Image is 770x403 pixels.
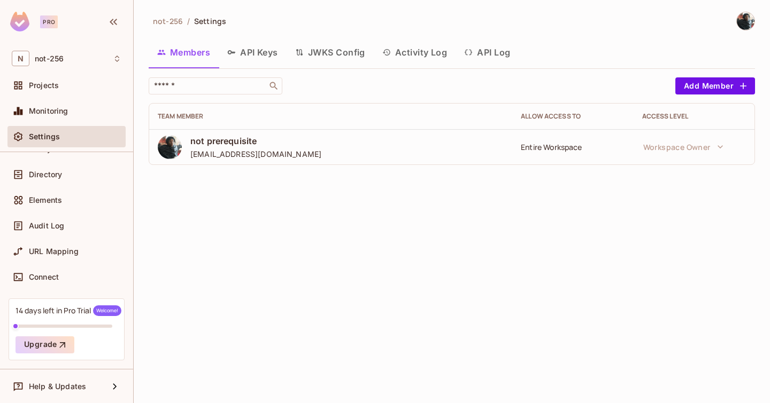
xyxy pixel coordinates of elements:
span: Directory [29,170,62,179]
button: Add Member [675,77,755,94]
div: Allow Access to [521,112,625,121]
span: Elements [29,196,62,204]
button: API Keys [219,39,287,66]
img: not prerequisite [737,12,754,30]
span: not prerequisite [190,135,321,147]
span: Welcome! [93,305,121,316]
div: Team Member [158,112,504,121]
li: / [187,16,190,26]
span: Projects [29,81,59,90]
button: API Log [456,39,519,66]
img: SReyMgAAAABJRU5ErkJggg== [10,12,29,31]
span: [EMAIL_ADDRESS][DOMAIN_NAME] [190,149,321,159]
span: Workspace: not-256 [35,54,64,63]
button: Workspace Owner [638,136,729,157]
span: Settings [29,132,60,141]
button: JWKS Config [287,39,374,66]
span: Monitoring [29,107,68,115]
div: 14 days left in Pro Trial [16,305,121,316]
span: Connect [29,273,59,281]
span: not-256 [153,16,183,26]
img: 218264540 [158,135,182,159]
div: Access Level [642,112,746,121]
button: Upgrade [16,336,74,353]
span: N [12,51,29,66]
span: Help & Updates [29,382,86,391]
span: URL Mapping [29,247,79,256]
span: Settings [194,16,226,26]
span: Audit Log [29,222,64,230]
div: Pro [40,15,58,28]
button: Members [149,39,219,66]
div: Entire Workspace [521,142,625,152]
button: Activity Log [374,39,456,66]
